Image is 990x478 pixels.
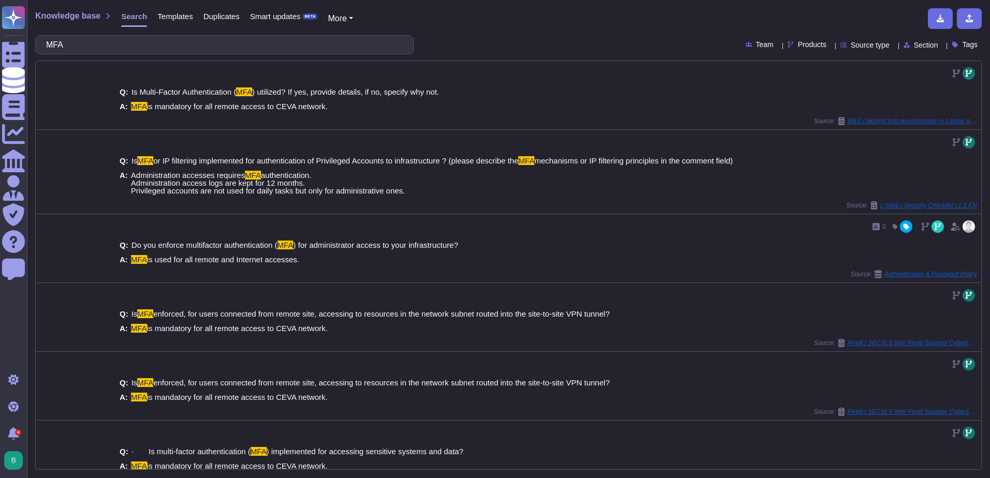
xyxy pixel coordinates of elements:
mark: MFA [131,255,147,264]
span: ) implemented for accessing sensitive systems and data? [267,447,463,456]
button: More [328,12,353,25]
input: Search a question or template... [41,36,403,54]
span: Authentication & Password Policy [884,271,977,277]
mark: MFA [278,241,294,249]
span: Section [914,41,938,49]
span: Tags [962,41,978,48]
span: Smart updates [250,12,301,20]
mark: MFA [251,447,267,456]
mark: MFA [245,171,261,180]
span: Source: [847,201,977,210]
span: Is [132,378,138,387]
span: Source: [814,408,977,416]
span: mechanisms or IP filtering principles in the comment field) [534,156,733,165]
span: Source: [814,117,977,125]
b: Q: [120,88,128,96]
span: is mandatory for all remote access to CEVA network. [147,393,328,401]
span: enforced, for users connected from remote site, accessing to resources in the network subnet rout... [153,309,609,318]
span: ) utilized? If yes, provide details, if no, specify why not. [252,87,439,96]
span: Is Multi-Factor Authentication ( [132,87,237,96]
span: Team [756,41,774,48]
span: Do you enforce multifactor authentication ( [132,241,278,249]
span: Pirelli / SECXLS WW Pirelli Supplier Cybersecurity Assessment 3.0 VPNS2S [848,340,977,346]
span: enforced, for users connected from remote site, accessing to resources in the network subnet rout... [153,378,609,387]
span: ) for administrator access to your infrastructure? [293,241,458,249]
span: Search [121,12,147,20]
span: Source: [814,339,977,347]
div: BETA [302,13,317,20]
span: is mandatory for all remote access to CEVA network. [147,324,328,333]
span: · Is multi-factor authentication ( [132,447,251,456]
span: M&S / bitsight tmh questionnaire m s basic questionnaire v [DATE] 06 30 [848,118,977,124]
b: Q: [120,310,128,318]
mark: MFA [131,461,147,470]
span: More [328,14,346,23]
span: Source: [851,270,977,278]
img: user [963,220,975,233]
div: 4 [15,429,21,436]
span: Source type [851,41,890,49]
b: A: [120,324,128,332]
b: Q: [120,157,128,165]
span: Products [798,41,826,48]
span: Knowledge base [35,12,100,20]
span: L'oréal / Security Checklist v1.1 EN [880,202,977,208]
b: A: [120,256,128,263]
span: Templates [157,12,193,20]
span: is used for all remote and Internet accesses. [147,255,299,264]
mark: MFA [137,378,153,387]
b: A: [120,393,128,401]
span: 0 [882,223,886,230]
button: user [2,449,30,472]
mark: MFA [236,87,252,96]
mark: MFA [137,309,153,318]
b: A: [120,171,128,195]
span: Is [132,309,138,318]
b: Q: [120,241,128,249]
img: user [4,451,23,470]
mark: MFA [131,393,147,401]
span: Is [132,156,138,165]
b: Q: [120,379,128,386]
mark: MFA [518,156,534,165]
b: Q: [120,447,128,455]
span: is mandatory for all remote access to CEVA network. [147,102,328,111]
span: Administration accesses requires [131,171,245,180]
span: Duplicates [203,12,240,20]
mark: MFA [131,324,147,333]
b: A: [120,102,128,110]
span: or IP filtering implemented for authentication of Privileged Accounts to infrastructure ? (please... [153,156,518,165]
span: authentication. Administration access logs are kept for 12 months. Privileged accounts are not us... [131,171,405,195]
mark: MFA [137,156,153,165]
mark: MFA [131,102,147,111]
span: Pirelli / SECXLS WW Pirelli Supplier Cybersecurity Assessment 3.0 VPN [848,409,977,415]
